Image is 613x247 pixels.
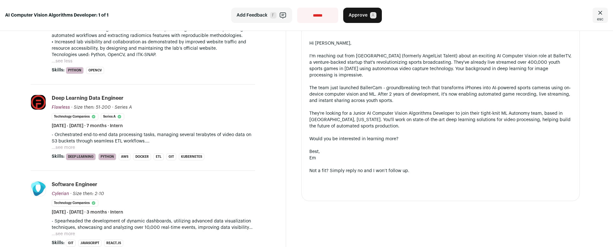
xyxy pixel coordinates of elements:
li: Git [66,240,76,247]
li: Python [98,153,116,160]
span: [DATE] - [DATE] · 3 months · Intern [52,209,123,215]
strong: AI Computer Vision Algorithms Developer: 1 of 1 [5,12,109,18]
img: 27fa1a30b48502af1a6fe7f36a556fb826a6a0ea21154439f626060f1afc9410.jpg [31,95,46,110]
li: Technology Companies [52,200,98,207]
p: • Increased lab visibility and collaboration as demonstrated by improved website traffic and reso... [52,39,255,58]
div: Would you be interested in learning more? [309,136,572,142]
div: Not a fit? Simply reply no and I won’t follow up. [309,168,572,174]
span: · [112,104,113,111]
button: ...see less [52,58,72,64]
button: Approve A [343,8,382,23]
div: I'm reaching out from [GEOGRAPHIC_DATA] (formerly AngelList Talent) about an exciting AI Computer... [309,53,572,78]
span: Cylerian [52,192,69,196]
span: Skills: [52,153,64,160]
span: Add Feedback [237,12,268,18]
p: • Enabled data-driven insights for biomarker discovery, handling 5TB+ datasets by creating automa... [52,26,255,39]
span: esc [597,17,603,22]
span: Skills: [52,67,64,73]
button: ...see more [52,144,75,151]
span: [DATE] - [DATE] · 7 months · Intern [52,123,123,129]
li: Python [66,67,84,74]
button: Add Feedback F [231,8,292,23]
li: Kubernetes [179,153,204,160]
li: Technology Companies [52,113,98,120]
li: Deep Learning [66,153,96,160]
a: Close [593,8,608,23]
li: AWS [119,153,131,160]
div: Deep Learning Data Engineer [52,95,124,102]
span: F [270,12,276,18]
p: - Spearheaded the development of dynamic dashboards, utilizing advanced data visualization techni... [52,218,255,231]
span: Skills: [52,240,64,246]
div: They're looking for a Junior AI Computer Vision Algorithms Developer to join their tight-knit ML ... [309,110,572,129]
div: The team just launched BallerCam - groundbreaking tech that transforms iPhones into AI-powered sp... [309,85,572,104]
span: Flawless [52,105,70,110]
span: · Size then: 2-10 [70,192,104,196]
span: Series A [115,105,132,110]
div: Em [309,155,572,161]
span: · Size then: 51-200 [71,105,111,110]
li: JavaScript [78,240,102,247]
button: ...see more [52,231,75,237]
li: Series A [101,113,124,120]
div: Hi [PERSON_NAME], [309,40,572,47]
img: e2223992e71efdaaee6f3f22d4387b073743f269bf9cf5c829c31b86964a33a8.jpg [31,181,46,196]
span: A [370,12,376,18]
span: Approve [349,12,367,18]
li: ETL [154,153,164,160]
p: - Orchestrated end-to-end data processing tasks, managing several terabytes of video data on S3 b... [52,132,255,144]
div: Software Engineer [52,181,97,188]
li: React.js [104,240,123,247]
li: Docker [133,153,151,160]
li: Git [166,153,176,160]
li: OpenCV [86,67,104,74]
div: Best, [309,149,572,155]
